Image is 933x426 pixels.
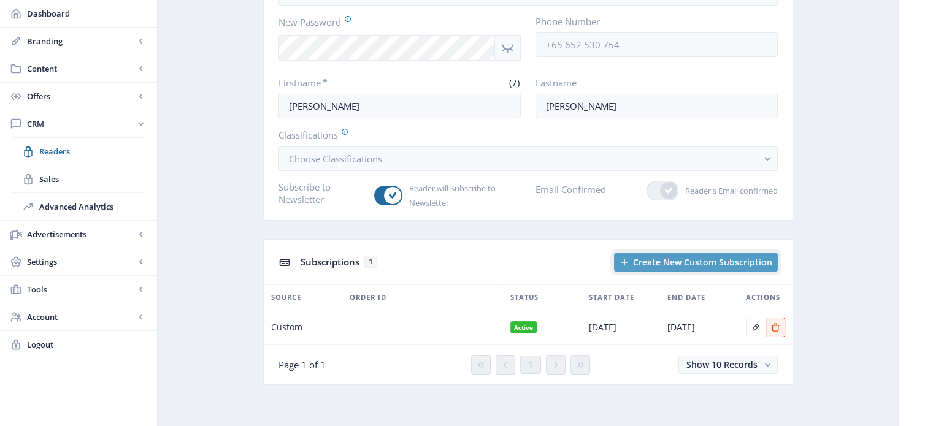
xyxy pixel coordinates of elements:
[27,35,135,47] span: Branding
[536,77,768,89] label: Lastname
[536,94,778,118] input: Enter reader’s lastname
[667,320,695,335] span: [DATE]
[278,128,768,142] label: Classifications
[27,90,135,102] span: Offers
[271,290,301,305] span: Source
[278,146,778,171] button: Choose Classifications
[364,256,377,268] span: 1
[27,118,135,130] span: CRM
[536,15,768,28] label: Phone Number
[766,320,785,332] a: Edit page
[536,181,606,198] label: Email Confirmed
[12,138,145,165] a: Readers
[667,290,705,305] span: End Date
[510,321,537,333] nb-badge: Active
[520,356,541,374] button: 1
[289,153,382,165] span: Choose Classifications
[12,165,145,192] a: Sales
[589,320,616,335] span: [DATE]
[27,338,147,351] span: Logout
[39,173,145,185] span: Sales
[27,256,135,268] span: Settings
[39,200,145,213] span: Advanced Analytics
[350,290,386,305] span: Order ID
[402,181,521,210] span: Reader will Subscribe to Newsletter
[271,320,302,335] span: Custom
[614,253,778,272] button: Create New Custom Subscription
[278,359,326,371] span: Page 1 of 1
[278,181,365,205] label: Subscribe to Newsletter
[39,145,145,158] span: Readers
[678,356,778,374] button: Show 10 Records
[263,239,793,385] app-collection-view: Subscriptions
[27,63,135,75] span: Content
[686,359,758,370] span: Show 10 Records
[507,77,521,89] span: (7)
[278,94,521,118] input: Enter reader’s firstname
[746,320,766,332] a: Edit page
[12,193,145,220] a: Advanced Analytics
[301,256,359,268] span: Subscriptions
[27,7,147,20] span: Dashboard
[589,290,634,305] span: Start Date
[678,183,778,198] span: Reader's Email confirmed
[607,253,778,272] a: New page
[746,290,780,305] span: Actions
[27,228,135,240] span: Advertisements
[27,311,135,323] span: Account
[278,15,511,29] label: New Password
[278,77,395,89] label: Firstname
[633,257,772,267] span: Create New Custom Subscription
[536,32,778,57] input: +65 652 530 754
[495,35,521,61] nb-icon: Show password
[27,283,135,295] span: Tools
[528,360,533,370] span: 1
[510,290,539,305] span: Status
